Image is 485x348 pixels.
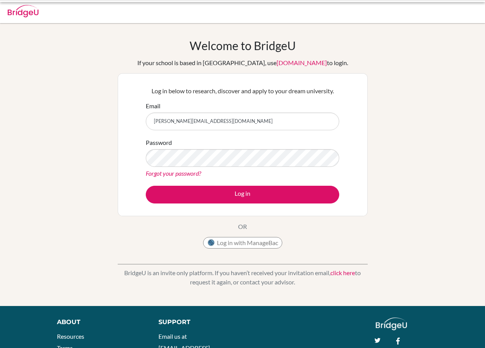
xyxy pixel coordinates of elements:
a: Forgot your password? [146,170,201,177]
button: Log in [146,186,339,203]
p: Log in below to research, discover and apply to your dream university. [146,86,339,96]
div: If your school is based in [GEOGRAPHIC_DATA], use to login. [137,58,348,67]
p: OR [238,222,247,231]
label: Password [146,138,172,147]
a: Resources [57,333,84,340]
label: Email [146,101,160,111]
a: click here [330,269,355,276]
img: Bridge-U [8,5,38,17]
h1: Welcome to BridgeU [190,39,296,52]
img: logo_white@2x-f4f0deed5e89b7ecb1c2cc34c3e3d731f90f0f143d5ea2071677605dd97b5244.png [376,318,407,330]
p: BridgeU is an invite only platform. If you haven’t received your invitation email, to request it ... [118,268,368,287]
a: [DOMAIN_NAME] [277,59,327,66]
div: About [57,318,141,327]
button: Log in with ManageBac [203,237,282,249]
div: Support [158,318,235,327]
